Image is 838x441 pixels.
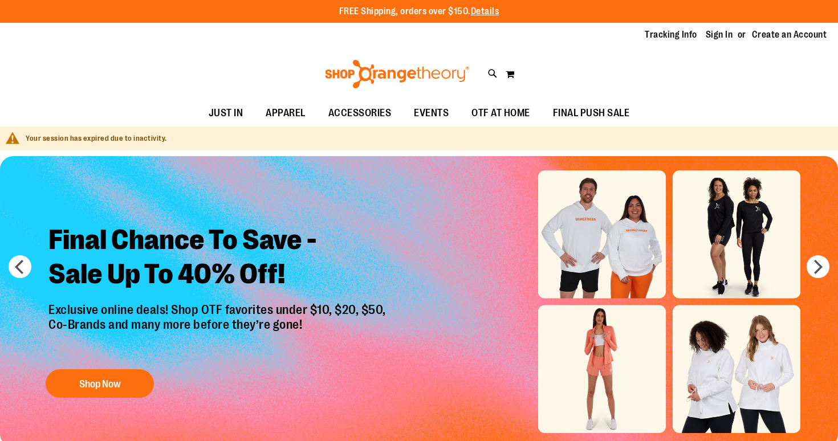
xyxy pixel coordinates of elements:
[266,100,306,126] span: APPAREL
[339,5,499,18] p: FREE Shipping, orders over $150.
[414,100,449,126] span: EVENTS
[752,28,827,41] a: Create an Account
[471,6,499,17] a: Details
[645,28,697,41] a: Tracking Info
[40,214,397,303] h2: Final Chance To Save - Sale Up To 40% Off!
[402,100,460,126] a: EVENTS
[553,100,630,126] span: FINAL PUSH SALE
[9,255,31,278] button: prev
[254,100,317,126] a: APPAREL
[197,100,255,126] a: JUST IN
[323,60,471,88] img: Shop Orangetheory
[317,100,403,126] a: ACCESSORIES
[706,28,733,41] a: Sign In
[542,100,641,126] a: FINAL PUSH SALE
[46,370,154,398] button: Shop Now
[328,100,392,126] span: ACCESSORIES
[460,100,542,126] a: OTF AT HOME
[209,100,243,126] span: JUST IN
[40,303,397,358] p: Exclusive online deals! Shop OTF favorites under $10, $20, $50, Co-Brands and many more before th...
[471,100,530,126] span: OTF AT HOME
[26,133,827,144] div: Your session has expired due to inactivity.
[40,214,397,404] a: Final Chance To Save -Sale Up To 40% Off! Exclusive online deals! Shop OTF favorites under $10, $...
[807,255,829,278] button: next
